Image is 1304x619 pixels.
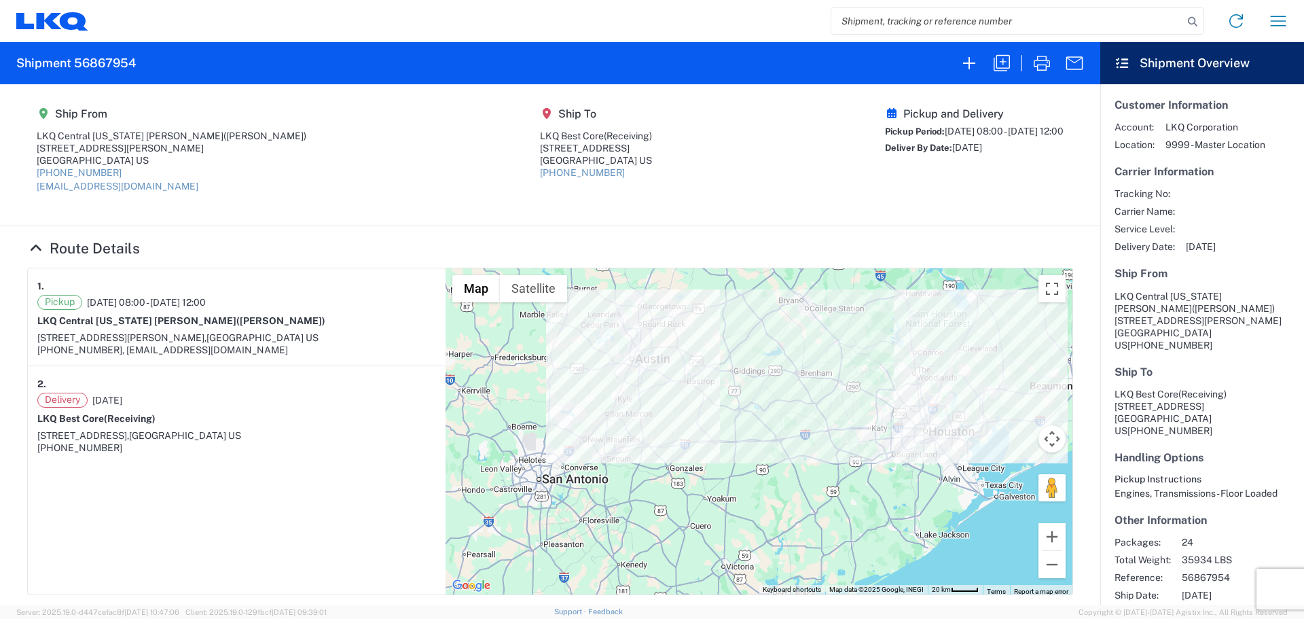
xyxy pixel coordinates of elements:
[37,130,306,142] div: LKQ Central [US_STATE] [PERSON_NAME]
[37,167,122,178] a: [PHONE_NUMBER]
[37,442,436,454] div: [PHONE_NUMBER]
[129,430,241,441] span: [GEOGRAPHIC_DATA] US
[16,55,136,71] h2: Shipment 56867954
[1127,425,1212,436] span: [PHONE_NUMBER]
[885,107,1064,120] h5: Pickup and Delivery
[1186,241,1216,253] span: [DATE]
[1165,139,1265,151] span: 9999 - Master Location
[1115,536,1171,548] span: Packages:
[1115,241,1175,253] span: Delivery Date:
[1182,536,1298,548] span: 24
[540,130,652,142] div: LKQ Best Core
[1115,315,1282,326] span: [STREET_ADDRESS][PERSON_NAME]
[124,608,179,616] span: [DATE] 10:47:06
[829,586,924,593] span: Map data ©2025 Google, INEGI
[1127,340,1212,351] span: [PHONE_NUMBER]
[588,607,623,616] a: Feedback
[1038,425,1066,453] button: Map camera controls
[885,126,945,137] span: Pickup Period:
[236,315,325,326] span: ([PERSON_NAME])
[554,607,588,616] a: Support
[1182,571,1298,584] span: 56867954
[604,130,652,141] span: (Receiving)
[223,130,306,141] span: ([PERSON_NAME])
[1115,165,1290,178] h5: Carrier Information
[1115,139,1155,151] span: Location:
[1115,451,1290,464] h5: Handling Options
[1115,121,1155,133] span: Account:
[37,413,156,424] strong: LKQ Best Core
[987,588,1006,595] a: Terms
[272,608,327,616] span: [DATE] 09:39:01
[449,577,494,595] a: Open this area in Google Maps (opens a new window)
[1079,606,1288,618] span: Copyright © [DATE]-[DATE] Agistix Inc., All Rights Reserved
[1115,290,1290,351] address: [GEOGRAPHIC_DATA] US
[1115,514,1290,527] h5: Other Information
[92,394,122,406] span: [DATE]
[1115,267,1290,280] h5: Ship From
[952,142,982,153] span: [DATE]
[1115,388,1290,437] address: [GEOGRAPHIC_DATA] US
[37,315,325,326] strong: LKQ Central [US_STATE] [PERSON_NAME]
[1038,551,1066,578] button: Zoom out
[1192,303,1275,314] span: ([PERSON_NAME])
[1038,523,1066,550] button: Zoom in
[1178,389,1227,400] span: (Receiving)
[37,393,88,408] span: Delivery
[1115,188,1175,200] span: Tracking No:
[37,430,129,441] span: [STREET_ADDRESS],
[449,577,494,595] img: Google
[1038,275,1066,302] button: Toggle fullscreen view
[37,278,44,295] strong: 1.
[37,376,46,393] strong: 2.
[104,413,156,424] span: (Receiving)
[1115,554,1171,566] span: Total Weight:
[1115,223,1175,235] span: Service Level:
[932,586,951,593] span: 20 km
[540,107,652,120] h5: Ship To
[37,154,306,166] div: [GEOGRAPHIC_DATA] US
[37,107,306,120] h5: Ship From
[1115,205,1175,217] span: Carrier Name:
[885,143,952,153] span: Deliver By Date:
[185,608,327,616] span: Client: 2025.19.0-129fbcf
[540,154,652,166] div: [GEOGRAPHIC_DATA] US
[1014,588,1068,595] a: Report a map error
[27,240,140,257] a: Hide Details
[1115,474,1290,485] h6: Pickup Instructions
[763,585,821,595] button: Keyboard shortcuts
[37,344,436,356] div: [PHONE_NUMBER], [EMAIL_ADDRESS][DOMAIN_NAME]
[1115,589,1171,601] span: Ship Date:
[206,332,319,343] span: [GEOGRAPHIC_DATA] US
[540,142,652,154] div: [STREET_ADDRESS]
[16,608,179,616] span: Server: 2025.19.0-d447cefac8f
[1038,474,1066,501] button: Drag Pegman onto the map to open Street View
[1115,366,1290,378] h5: Ship To
[1165,121,1265,133] span: LKQ Corporation
[1115,487,1290,499] div: Engines, Transmissions - Floor Loaded
[37,295,82,310] span: Pickup
[831,8,1183,34] input: Shipment, tracking or reference number
[1182,589,1298,601] span: [DATE]
[1115,571,1171,584] span: Reference:
[37,181,198,192] a: [EMAIL_ADDRESS][DOMAIN_NAME]
[1115,291,1222,314] span: LKQ Central [US_STATE] [PERSON_NAME]
[1115,99,1290,111] h5: Customer Information
[945,126,1064,137] span: [DATE] 08:00 - [DATE] 12:00
[1182,554,1298,566] span: 35934 LBS
[928,585,983,595] button: Map Scale: 20 km per 37 pixels
[1115,389,1227,412] span: LKQ Best Core [STREET_ADDRESS]
[500,275,567,302] button: Show satellite imagery
[1100,42,1304,84] header: Shipment Overview
[87,296,206,308] span: [DATE] 08:00 - [DATE] 12:00
[37,142,306,154] div: [STREET_ADDRESS][PERSON_NAME]
[540,167,625,178] a: [PHONE_NUMBER]
[37,332,206,343] span: [STREET_ADDRESS][PERSON_NAME],
[452,275,500,302] button: Show street map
